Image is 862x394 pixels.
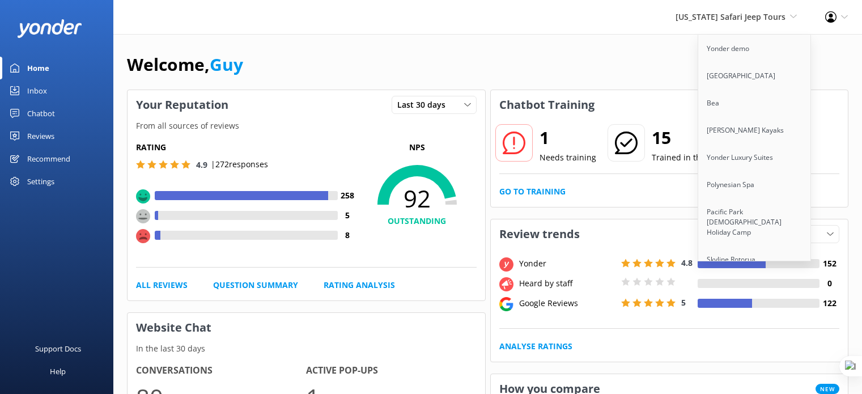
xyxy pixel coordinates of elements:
p: NPS [358,141,477,154]
p: Trained in the last 30 days [652,151,753,164]
h2: 15 [652,124,753,151]
a: All Reviews [136,279,188,291]
img: yonder-white-logo.png [17,19,82,38]
span: 4.8 [681,257,693,268]
a: Skyline Rotorua [698,246,812,273]
a: Go to Training [499,185,566,198]
a: Pacific Park [DEMOGRAPHIC_DATA] Holiday Camp [698,198,812,246]
a: Analyse Ratings [499,340,572,353]
h1: Welcome, [127,51,243,78]
p: Needs training [540,151,596,164]
h4: Active Pop-ups [306,363,476,378]
span: New [816,384,839,394]
h2: 1 [540,124,596,151]
p: | 272 responses [211,158,268,171]
a: Rating Analysis [324,279,395,291]
a: Bea [698,90,812,117]
h3: Review trends [491,219,588,249]
span: [US_STATE] Safari Jeep Tours [676,11,785,22]
div: Support Docs [35,337,81,360]
p: From all sources of reviews [128,120,485,132]
p: In the last 30 days [128,342,485,355]
h4: Conversations [136,363,306,378]
h3: Chatbot Training [491,90,603,120]
div: Settings [27,170,54,193]
span: 4.9 [196,159,207,170]
div: Reviews [27,125,54,147]
h4: 122 [819,297,839,310]
div: Home [27,57,49,79]
a: Yonder demo [698,35,812,62]
a: Guy [210,53,243,76]
div: Inbox [27,79,47,102]
a: [PERSON_NAME] Kayaks [698,117,812,144]
h4: 5 [338,209,358,222]
div: Help [50,360,66,383]
h3: Your Reputation [128,90,237,120]
div: Google Reviews [516,297,618,310]
span: 5 [681,297,686,308]
h4: 258 [338,189,358,202]
span: Last 30 days [397,99,452,111]
h4: 8 [338,229,358,242]
a: [GEOGRAPHIC_DATA] [698,62,812,90]
div: Chatbot [27,102,55,125]
span: 92 [358,184,477,213]
div: Recommend [27,147,70,170]
div: Yonder [516,257,618,270]
h4: 152 [819,257,839,270]
a: Yonder Luxury Suites [698,144,812,171]
div: Heard by staff [516,277,618,290]
h3: Website Chat [128,313,485,342]
h4: 0 [819,277,839,290]
h5: Rating [136,141,358,154]
a: Polynesian Spa [698,171,812,198]
h4: OUTSTANDING [358,215,477,227]
a: Question Summary [213,279,298,291]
